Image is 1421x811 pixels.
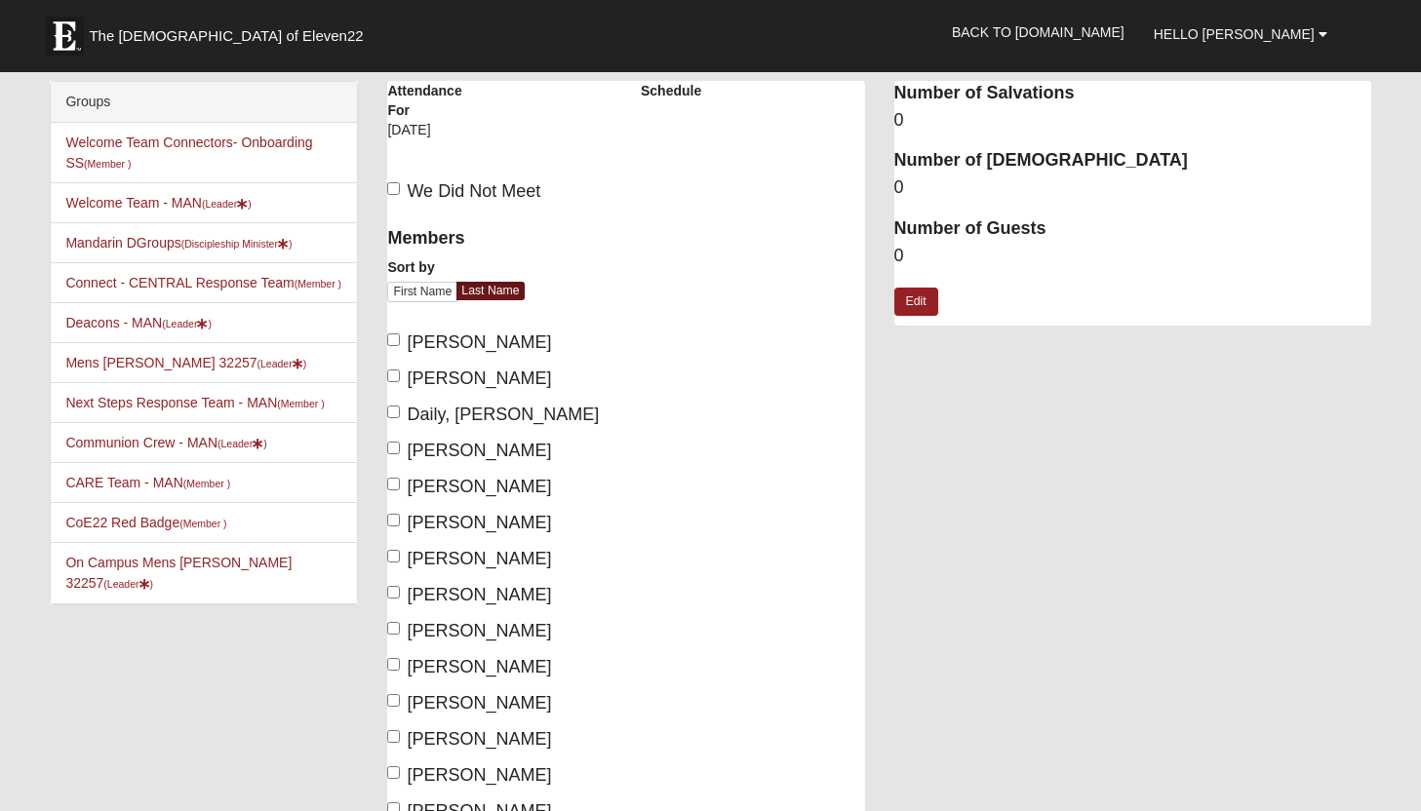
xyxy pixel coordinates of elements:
[65,395,324,410] a: Next Steps Response Team - MAN(Member )
[1154,26,1315,42] span: Hello [PERSON_NAME]
[183,478,230,489] small: (Member )
[894,148,1371,174] dt: Number of [DEMOGRAPHIC_DATA]
[51,82,357,123] div: Groups
[387,369,400,382] input: [PERSON_NAME]
[35,7,425,56] a: The [DEMOGRAPHIC_DATA] of Eleven22
[65,355,306,370] a: Mens [PERSON_NAME] 32257(Leader)
[65,555,292,591] a: On Campus Mens [PERSON_NAME] 32257(Leader)
[937,8,1139,57] a: Back to [DOMAIN_NAME]
[65,275,341,290] a: Connect - CENTRAL Response Team(Member )
[894,175,1371,201] dd: 0
[387,182,400,195] input: We Did Not Meet
[387,694,400,707] input: [PERSON_NAME]
[162,318,212,329] small: (Leader )
[387,81,485,120] label: Attendance For
[387,550,400,562] input: [PERSON_NAME]
[407,693,551,713] span: [PERSON_NAME]
[407,405,599,424] span: Daily, [PERSON_NAME]
[387,622,400,635] input: [PERSON_NAME]
[387,333,400,346] input: [PERSON_NAME]
[894,108,1371,134] dd: 0
[181,238,293,250] small: (Discipleship Minister )
[217,438,267,449] small: (Leader )
[65,315,212,330] a: Deacons - MAN(Leader)
[387,514,400,526] input: [PERSON_NAME]
[407,729,551,749] span: [PERSON_NAME]
[407,657,551,676] span: [PERSON_NAME]
[387,730,400,743] input: [PERSON_NAME]
[894,81,1371,106] dt: Number of Salvations
[1139,10,1342,58] a: Hello [PERSON_NAME]
[407,549,551,568] span: [PERSON_NAME]
[407,441,551,460] span: [PERSON_NAME]
[387,478,400,490] input: [PERSON_NAME]
[65,515,226,530] a: CoE22 Red Badge(Member )
[407,621,551,640] span: [PERSON_NAME]
[387,282,457,302] a: First Name
[407,181,540,201] span: We Did Not Meet
[456,282,524,300] a: Last Name
[407,765,551,785] span: [PERSON_NAME]
[65,195,251,211] a: Welcome Team - MAN(Leader)
[641,81,701,100] label: Schedule
[89,26,363,46] span: The [DEMOGRAPHIC_DATA] of Eleven22
[65,135,312,171] a: Welcome Team Connectors- Onboarding SS(Member )
[894,244,1371,269] dd: 0
[84,158,131,170] small: (Member )
[407,477,551,496] span: [PERSON_NAME]
[65,475,230,490] a: CARE Team - MAN(Member )
[202,198,252,210] small: (Leader )
[407,332,551,352] span: [PERSON_NAME]
[295,278,341,290] small: (Member )
[65,235,292,251] a: Mandarin DGroups(Discipleship Minister)
[65,435,266,450] a: Communion Crew - MAN(Leader)
[387,658,400,671] input: [PERSON_NAME]
[407,368,551,388] span: [PERSON_NAME]
[387,405,400,418] input: Daily, [PERSON_NAME]
[277,398,324,409] small: (Member )
[387,586,400,599] input: [PERSON_NAME]
[387,442,400,454] input: [PERSON_NAME]
[257,358,307,369] small: (Leader )
[894,216,1371,242] dt: Number of Guests
[179,518,226,529] small: (Member )
[387,257,434,277] label: Sort by
[387,766,400,779] input: [PERSON_NAME]
[45,17,84,56] img: Eleven22 logo
[387,120,485,153] div: [DATE]
[103,578,153,590] small: (Leader )
[407,585,551,604] span: [PERSON_NAME]
[387,228,612,250] h4: Members
[894,288,938,316] a: Edit
[407,513,551,532] span: [PERSON_NAME]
